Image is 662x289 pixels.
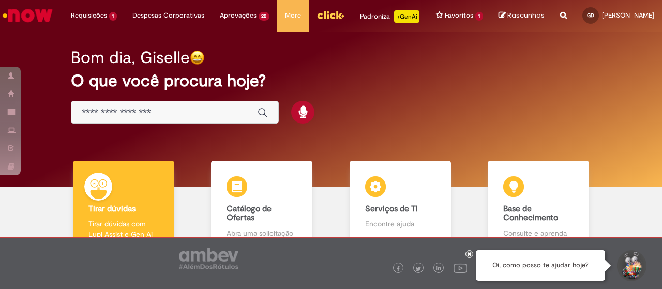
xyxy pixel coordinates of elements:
[503,204,558,223] b: Base de Conhecimento
[54,161,193,250] a: Tirar dúvidas Tirar dúvidas com Lupi Assist e Gen Ai
[71,49,190,67] h2: Bom dia, Giselle
[394,10,419,23] p: +GenAi
[132,10,204,21] span: Despesas Corporativas
[1,5,54,26] img: ServiceNow
[454,261,467,275] img: logo_footer_youtube.png
[71,10,107,21] span: Requisições
[227,204,272,223] b: Catálogo de Ofertas
[587,12,594,19] span: GD
[193,161,332,250] a: Catálogo de Ofertas Abra uma solicitação
[227,228,297,238] p: Abra uma solicitação
[71,72,591,90] h2: O que você procura hoje?
[470,161,608,250] a: Base de Conhecimento Consulte e aprenda
[317,7,344,23] img: click_logo_yellow_360x200.png
[396,266,401,271] img: logo_footer_facebook.png
[499,11,545,21] a: Rascunhos
[436,266,441,272] img: logo_footer_linkedin.png
[179,248,238,269] img: logo_footer_ambev_rotulo_gray.png
[220,10,257,21] span: Aprovações
[109,12,117,21] span: 1
[503,228,574,238] p: Consulte e aprenda
[88,204,136,214] b: Tirar dúvidas
[365,204,418,214] b: Serviços de TI
[416,266,421,271] img: logo_footer_twitter.png
[88,219,159,239] p: Tirar dúvidas com Lupi Assist e Gen Ai
[602,11,654,20] span: [PERSON_NAME]
[507,10,545,20] span: Rascunhos
[360,10,419,23] div: Padroniza
[476,250,605,281] div: Oi, como posso te ajudar hoje?
[190,50,205,65] img: happy-face.png
[285,10,301,21] span: More
[445,10,473,21] span: Favoritos
[615,250,646,281] button: Iniciar Conversa de Suporte
[331,161,470,250] a: Serviços de TI Encontre ajuda
[365,219,435,229] p: Encontre ajuda
[475,12,483,21] span: 1
[259,12,270,21] span: 22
